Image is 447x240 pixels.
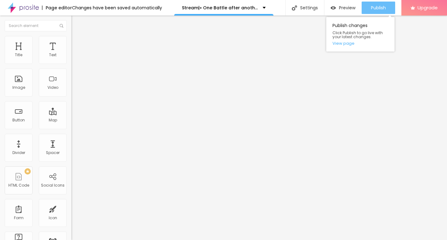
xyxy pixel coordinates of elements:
[332,31,388,39] span: Click Publish to go live with your latest changes.
[331,5,336,11] img: view-1.svg
[362,2,395,14] button: Publish
[14,216,24,220] div: Form
[332,41,388,45] a: View page
[47,85,58,90] div: Video
[49,53,56,57] div: Text
[12,85,25,90] div: Image
[42,6,72,10] div: Page editor
[71,16,447,240] iframe: Editor
[41,183,65,188] div: Social Icons
[15,53,22,57] div: Title
[60,24,63,28] img: Icone
[12,118,25,122] div: Button
[12,151,25,155] div: Divider
[182,6,258,10] p: Stream|» One Battle after another〖 [PERSON_NAME] Film 〗Deutsch / German 2025
[326,17,395,52] div: Publish changes
[49,216,57,220] div: Icon
[8,183,29,188] div: HTML Code
[49,118,57,122] div: Map
[418,5,438,10] span: Upgrade
[292,5,297,11] img: Icone
[46,151,60,155] div: Spacer
[339,5,355,10] span: Preview
[324,2,362,14] button: Preview
[72,6,162,10] div: Changes have been saved automatically
[5,20,67,31] input: Search element
[371,5,386,10] span: Publish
